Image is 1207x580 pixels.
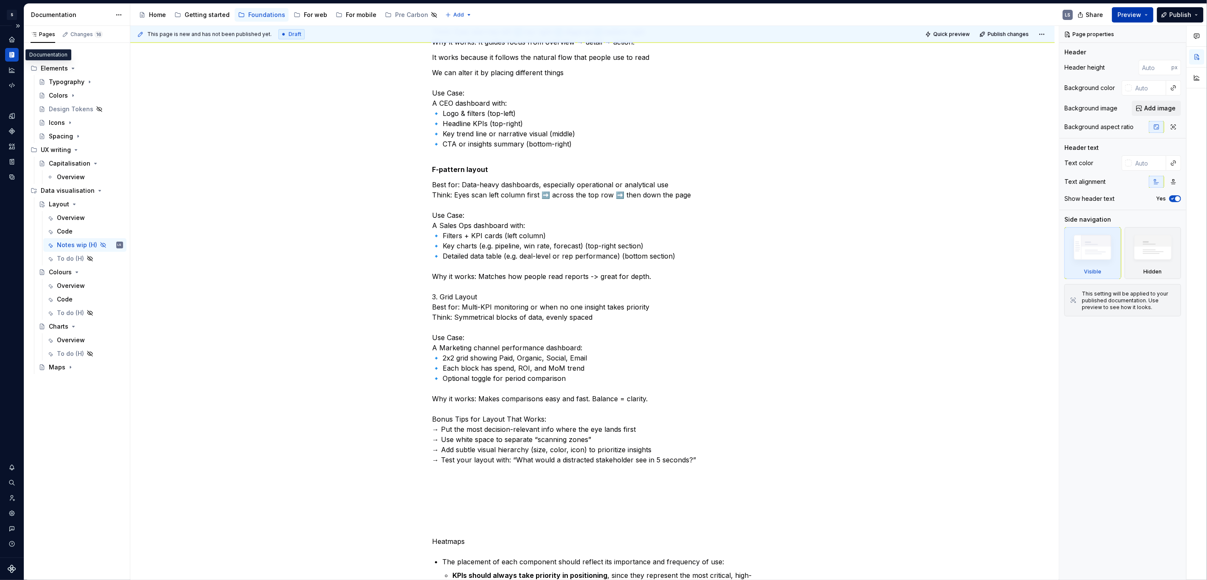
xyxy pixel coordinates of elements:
[57,214,85,222] div: Overview
[57,295,73,304] div: Code
[70,31,103,38] div: Changes
[27,62,126,374] div: Page tree
[49,91,68,100] div: Colors
[38,49,48,56] span: Add
[5,124,19,138] a: Components
[43,279,126,293] a: Overview
[5,476,19,490] div: Search ⌘K
[135,6,441,23] div: Page tree
[1169,11,1191,19] span: Publish
[1064,123,1134,131] div: Background aspect ratio
[171,8,233,22] a: Getting started
[443,9,474,21] button: Add
[12,20,24,32] button: Expand sidebar
[1084,268,1101,275] div: Visible
[27,62,126,75] div: Elements
[57,349,84,358] div: To do (H)
[49,159,90,168] div: Capitalisation
[49,118,65,127] div: Icons
[57,241,97,249] div: Notes wip (H)
[31,31,55,38] div: Pages
[432,68,753,159] p: We can alter it by placing different things Use Case: A CEO dashboard with: 🔹 Logo & filters (top...
[35,157,126,170] a: Capitalisation
[382,8,441,22] a: Pre Carbon
[49,200,69,208] div: Layout
[5,507,19,520] a: Settings
[1064,215,1111,224] div: Side navigation
[147,31,272,38] span: This page is new and has not been published yet.
[1064,177,1106,186] div: Text alignment
[43,333,126,347] a: Overview
[43,238,126,252] a: Notes wip (H)LS
[235,8,289,22] a: Foundations
[1064,159,1093,167] div: Text color
[43,306,126,320] a: To do (H)
[35,102,126,116] a: Design Tokens
[977,28,1033,40] button: Publish changes
[5,522,19,535] button: Contact support
[5,461,19,474] button: Notifications
[149,11,166,19] div: Home
[41,64,68,73] div: Elements
[1064,194,1114,203] div: Show header text
[452,571,607,580] strong: KPIs should always take priority in positioning
[432,52,753,62] p: It works because it follows the natural flow that people use to read
[27,46,59,58] button: Add
[1082,290,1176,311] div: This setting will be applied to your published documentation. Use preview to see how it looks.
[5,48,19,62] a: Documentation
[933,31,970,38] span: Quick preview
[35,197,126,211] a: Layout
[135,8,169,22] a: Home
[1064,84,1115,92] div: Background color
[57,173,85,181] div: Overview
[7,10,17,20] div: S
[988,31,1029,38] span: Publish changes
[1117,11,1141,19] span: Preview
[1064,144,1099,152] div: Header text
[57,254,84,263] div: To do (H)
[1144,104,1176,113] span: Add image
[41,186,95,195] div: Data visualisation
[5,170,19,184] a: Data sources
[1086,11,1103,19] span: Share
[5,79,19,92] a: Code automation
[442,557,753,567] p: The placement of each component should reflect its importance and frequency of use:
[35,320,126,333] a: Charts
[332,8,380,22] a: For mobile
[1065,11,1071,18] div: LS
[43,211,126,225] a: Overview
[5,33,19,46] div: Home
[25,49,71,60] div: Documentation
[5,109,19,123] a: Design tokens
[5,140,19,153] a: Assets
[49,268,72,276] div: Colours
[57,309,84,317] div: To do (H)
[185,11,230,19] div: Getting started
[35,360,126,374] a: Maps
[57,227,73,236] div: Code
[432,526,753,546] p: Heatmaps
[43,293,126,306] a: Code
[5,63,19,77] a: Analytics
[43,347,126,360] a: To do (H)
[35,130,126,143] a: Spacing
[49,132,73,141] div: Spacing
[35,75,126,89] a: Typography
[43,252,126,265] a: To do (H)
[49,78,84,86] div: Typography
[5,491,19,505] div: Invite team
[289,31,301,38] span: Draft
[1064,104,1117,113] div: Background image
[2,6,22,24] button: S
[5,155,19,169] a: Storybook stories
[1064,227,1121,279] div: Visible
[8,565,16,573] svg: Supernova Logo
